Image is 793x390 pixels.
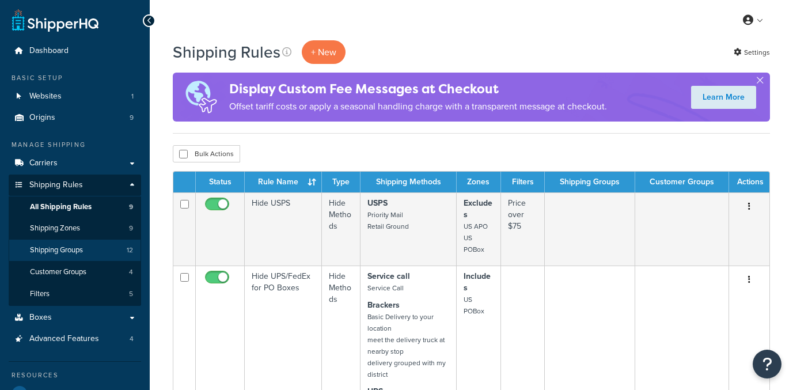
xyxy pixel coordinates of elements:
[457,172,501,192] th: Zones
[464,270,491,294] strong: Includes
[322,192,361,266] td: Hide Methods
[464,197,492,221] strong: Excludes
[9,328,141,350] li: Advanced Features
[9,218,141,239] a: Shipping Zones 9
[173,145,240,162] button: Bulk Actions
[9,370,141,380] div: Resources
[29,158,58,168] span: Carriers
[9,140,141,150] div: Manage Shipping
[29,46,69,56] span: Dashboard
[753,350,781,378] button: Open Resource Center
[30,289,50,299] span: Filters
[9,175,141,306] li: Shipping Rules
[464,294,484,316] small: US POBox
[29,313,52,323] span: Boxes
[9,107,141,128] li: Origins
[9,307,141,328] a: Boxes
[12,9,98,32] a: ShipperHQ Home
[367,197,388,209] strong: USPS
[131,92,134,101] span: 1
[9,218,141,239] li: Shipping Zones
[9,240,141,261] a: Shipping Groups 12
[9,262,141,283] li: Customer Groups
[245,172,322,192] th: Rule Name : activate to sort column ascending
[129,289,133,299] span: 5
[691,86,756,109] a: Learn More
[9,196,141,218] li: All Shipping Rules
[30,202,92,212] span: All Shipping Rules
[367,283,404,293] small: Service Call
[29,113,55,123] span: Origins
[229,79,607,99] h4: Display Custom Fee Messages at Checkout
[322,172,361,192] th: Type
[129,202,133,212] span: 9
[29,180,83,190] span: Shipping Rules
[130,113,134,123] span: 9
[245,192,322,266] td: Hide USPS
[9,73,141,83] div: Basic Setup
[367,299,400,311] strong: Brackers
[9,107,141,128] a: Origins 9
[129,224,133,233] span: 9
[9,40,141,62] a: Dashboard
[9,86,141,107] a: Websites 1
[734,44,770,60] a: Settings
[229,99,607,115] p: Offset tariff costs or apply a seasonal handling charge with a transparent message at checkout.
[545,172,635,192] th: Shipping Groups
[30,245,83,255] span: Shipping Groups
[29,334,99,344] span: Advanced Features
[29,92,62,101] span: Websites
[9,328,141,350] a: Advanced Features 4
[30,224,80,233] span: Shipping Zones
[729,172,769,192] th: Actions
[9,196,141,218] a: All Shipping Rules 9
[9,283,141,305] a: Filters 5
[9,86,141,107] li: Websites
[367,312,446,380] small: Basic Delivery to your location meet the delivery truck at nearby stop delivery grouped with my d...
[635,172,729,192] th: Customer Groups
[129,267,133,277] span: 4
[361,172,457,192] th: Shipping Methods
[173,73,229,122] img: duties-banner-06bc72dcb5fe05cb3f9472aba00be2ae8eb53ab6f0d8bb03d382ba314ac3c341.png
[30,267,86,277] span: Customer Groups
[196,172,245,192] th: Status
[173,41,280,63] h1: Shipping Rules
[367,270,410,282] strong: Service call
[9,153,141,174] a: Carriers
[464,221,488,255] small: US APO US POBox
[9,175,141,196] a: Shipping Rules
[501,172,545,192] th: Filters
[367,210,409,232] small: Priority Mail Retail Ground
[302,40,346,64] p: + New
[501,192,545,266] td: Price over $75
[9,240,141,261] li: Shipping Groups
[9,283,141,305] li: Filters
[127,245,133,255] span: 12
[130,334,134,344] span: 4
[9,262,141,283] a: Customer Groups 4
